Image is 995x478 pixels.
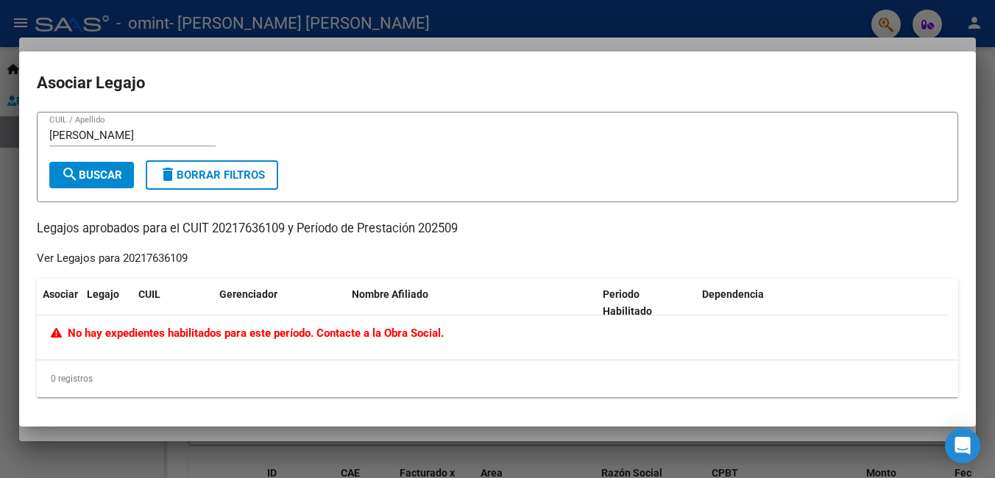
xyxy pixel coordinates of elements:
[132,279,213,327] datatable-header-cell: CUIL
[603,288,652,317] span: Periodo Habilitado
[159,165,177,183] mat-icon: delete
[43,288,78,300] span: Asociar
[51,327,444,340] span: No hay expedientes habilitados para este período. Contacte a la Obra Social.
[61,165,79,183] mat-icon: search
[213,279,346,327] datatable-header-cell: Gerenciador
[945,428,980,463] div: Open Intercom Messenger
[159,168,265,182] span: Borrar Filtros
[219,288,277,300] span: Gerenciador
[37,360,958,397] div: 0 registros
[81,279,132,327] datatable-header-cell: Legajo
[37,220,958,238] p: Legajos aprobados para el CUIT 20217636109 y Período de Prestación 202509
[87,288,119,300] span: Legajo
[37,279,81,327] datatable-header-cell: Asociar
[146,160,278,190] button: Borrar Filtros
[597,279,696,327] datatable-header-cell: Periodo Habilitado
[37,69,958,97] h2: Asociar Legajo
[346,279,597,327] datatable-header-cell: Nombre Afiliado
[138,288,160,300] span: CUIL
[61,168,122,182] span: Buscar
[702,288,764,300] span: Dependencia
[37,250,188,267] div: Ver Legajos para 20217636109
[352,288,428,300] span: Nombre Afiliado
[49,162,134,188] button: Buscar
[696,279,947,327] datatable-header-cell: Dependencia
